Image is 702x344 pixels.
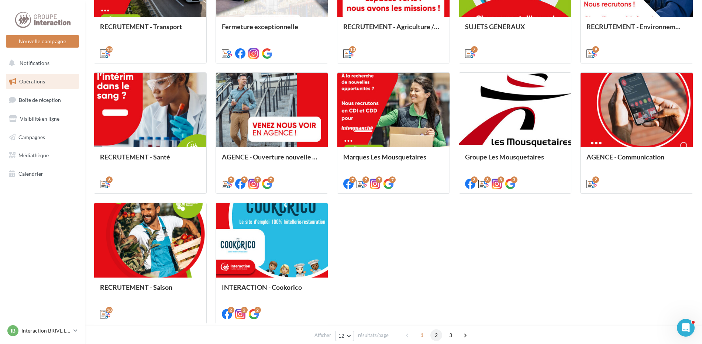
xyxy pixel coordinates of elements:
span: 12 [338,333,345,339]
iframe: Intercom live chat [677,319,695,337]
div: 7 [471,46,478,53]
span: Boîte de réception [19,97,61,103]
span: 3 [445,329,457,341]
button: 12 [335,331,354,341]
span: Médiathèque [18,152,49,158]
div: AGENCE - Communication [586,153,687,168]
div: Fermeture exceptionnelle [222,23,322,38]
span: 2 [430,329,442,341]
div: 3 [498,176,504,183]
div: 7 [349,176,356,183]
div: 2 [254,307,261,313]
div: 13 [349,46,356,53]
div: INTERACTION - Cookorico [222,283,322,298]
div: 7 [241,176,248,183]
div: 7 [389,176,396,183]
div: RECRUTEMENT - Environnement [586,23,687,38]
div: 3 [484,176,491,183]
div: Marques Les Mousquetaires [343,153,444,168]
div: 6 [106,176,113,183]
div: RECRUTEMENT - Santé [100,153,200,168]
div: RECRUTEMENT - Transport [100,23,200,38]
div: 2 [592,176,599,183]
div: 2 [241,307,248,313]
div: RECRUTEMENT - Saison [100,283,200,298]
button: Notifications [4,55,78,71]
span: Afficher [314,332,331,339]
div: 3 [471,176,478,183]
a: IB Interaction BRIVE LA GAILLARDE [6,324,79,338]
button: Nouvelle campagne [6,35,79,48]
div: SUJETS GÉNÉRAUX [465,23,565,38]
div: 18 [106,307,113,313]
div: Groupe Les Mousquetaires [465,153,565,168]
span: Opérations [19,78,45,85]
a: Calendrier [4,166,80,182]
span: Visibilité en ligne [20,116,59,122]
div: 9 [592,46,599,53]
span: Calendrier [18,171,43,177]
span: 1 [416,329,428,341]
a: Médiathèque [4,148,80,163]
div: 2 [228,307,234,313]
div: AGENCE - Ouverture nouvelle agence [222,153,322,168]
span: Campagnes [18,134,45,140]
p: Interaction BRIVE LA GAILLARDE [21,327,70,334]
a: Campagnes [4,130,80,145]
div: RECRUTEMENT - Agriculture / Espaces verts [343,23,444,38]
a: Opérations [4,74,80,89]
div: 3 [511,176,517,183]
span: Notifications [20,60,49,66]
div: 7 [362,176,369,183]
a: Visibilité en ligne [4,111,80,127]
a: Boîte de réception [4,92,80,108]
div: 7 [376,176,382,183]
span: résultats/page [358,332,389,339]
div: 7 [268,176,274,183]
div: 13 [106,46,113,53]
div: 7 [228,176,234,183]
span: IB [11,327,16,334]
div: 7 [254,176,261,183]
